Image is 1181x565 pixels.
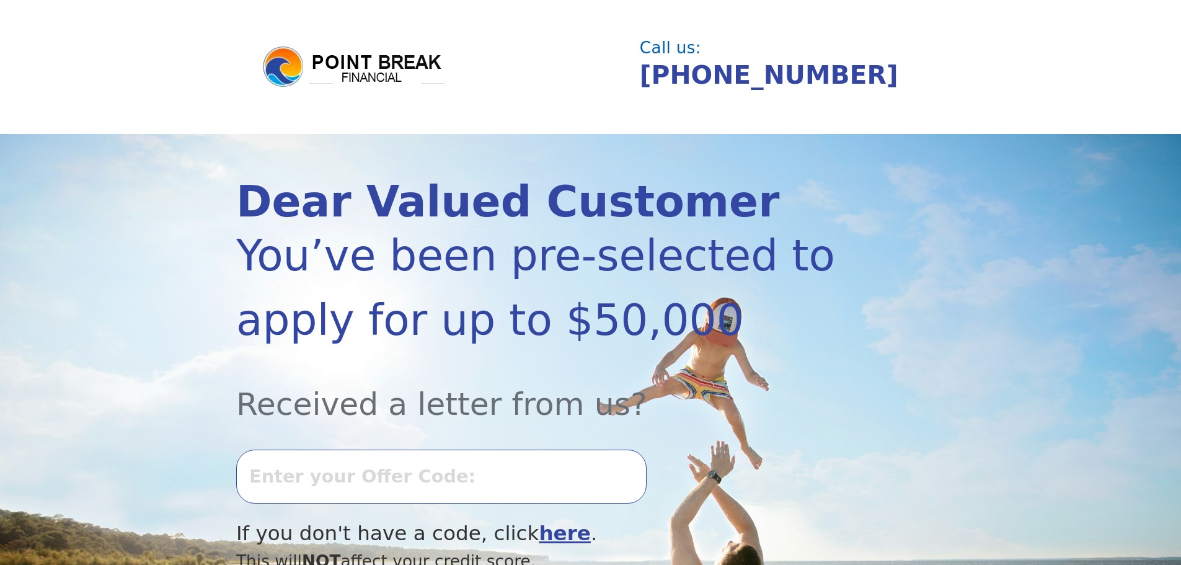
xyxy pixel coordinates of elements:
div: You’ve been pre-selected to apply for up to $50,000 [236,223,839,352]
a: [PHONE_NUMBER] [640,60,898,90]
div: Received a letter from us? [236,352,839,427]
div: If you don't have a code, click . [236,518,839,549]
input: Enter your Offer Code: [236,450,647,503]
div: Dear Valued Customer [236,180,839,223]
div: Call us: [640,40,935,56]
a: here [539,522,591,545]
img: logo.png [261,45,447,89]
